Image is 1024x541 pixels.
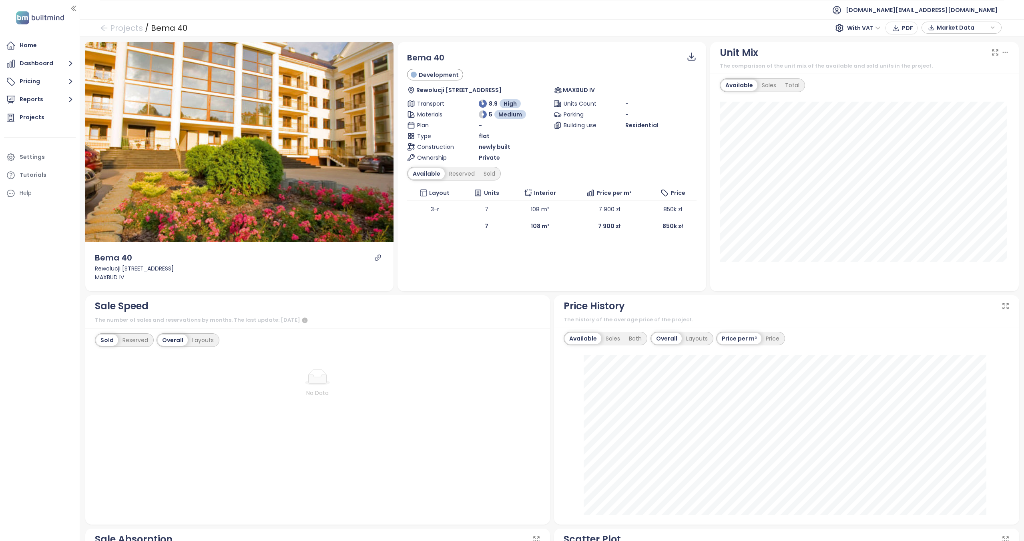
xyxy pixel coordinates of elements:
div: Sale Speed [95,299,149,314]
div: Sold [479,168,500,179]
a: Home [4,38,76,54]
div: Available [721,80,757,91]
div: Help [4,185,76,201]
b: 108 m² [531,222,550,230]
span: Market Data [937,22,988,34]
span: arrow-left [100,24,108,32]
span: 7 900 zł [598,205,620,213]
div: / [145,21,149,35]
td: 108 m² [511,201,570,218]
button: Reports [4,92,76,108]
span: - [625,99,628,108]
span: Price per m² [596,188,632,197]
span: newly built [479,142,510,151]
div: Bema 40 [95,252,132,264]
td: 7 [462,201,511,218]
div: The number of sales and reservations by months. The last update: [DATE] [95,316,541,325]
span: High [504,99,517,108]
b: 7 900 zł [598,222,620,230]
span: - [625,110,628,118]
button: Pricing [4,74,76,90]
span: [DOMAIN_NAME][EMAIL_ADDRESS][DOMAIN_NAME] [846,0,998,20]
span: Units Count [564,99,599,108]
div: Reserved [118,335,153,346]
span: Construction [417,142,453,151]
span: With VAT [847,22,881,34]
div: Tutorials [20,170,46,180]
span: 850k zł [663,205,682,213]
div: Overall [158,335,188,346]
div: Layouts [188,335,218,346]
button: PDF [885,22,918,34]
span: 5 [489,110,492,119]
button: Dashboard [4,56,76,72]
div: No Data [118,389,518,397]
div: Price per m² [717,333,761,344]
b: 7 [485,222,488,230]
span: - [479,121,482,130]
span: Layout [429,188,450,197]
div: Reserved [445,168,479,179]
div: Rewolucji [STREET_ADDRESS] [95,264,384,273]
span: PDF [902,24,913,32]
a: Tutorials [4,167,76,183]
div: Layouts [682,333,712,344]
td: 3-r [407,201,462,218]
span: Transport [417,99,453,108]
div: MAXBUD IV [95,273,384,282]
a: link [374,254,381,261]
span: flat [479,132,490,140]
div: Available [565,333,601,344]
span: Units [484,188,499,197]
span: Parking [564,110,599,119]
div: Total [781,80,804,91]
a: Settings [4,149,76,165]
span: Bema 40 [407,52,444,63]
a: Projects [4,110,76,126]
b: 850k zł [663,222,683,230]
span: Materials [417,110,453,119]
span: MAXBUD IV [563,86,595,94]
div: Both [624,333,646,344]
a: arrow-left Projects [100,21,143,35]
div: The history of the average price of the project. [564,316,1010,324]
span: Residential [625,121,659,130]
span: Development [419,70,459,79]
div: The comparison of the unit mix of the available and sold units in the project. [720,62,1009,70]
span: Medium [498,110,522,119]
div: Price [761,333,784,344]
span: Ownership [417,153,453,162]
div: button [926,22,997,34]
div: Available [408,168,445,179]
div: Home [20,40,37,50]
div: Unit Mix [720,45,758,60]
span: Price [671,188,685,197]
div: Settings [20,152,45,162]
span: Rewolucji [STREET_ADDRESS] [416,86,502,94]
div: Sales [601,333,624,344]
span: Plan [417,121,453,130]
span: Private [479,153,500,162]
div: Help [20,188,32,198]
span: Type [417,132,453,140]
img: logo [14,10,66,26]
div: Projects [20,112,44,122]
div: Sales [757,80,781,91]
span: 8.9 [489,99,498,108]
div: Price History [564,299,625,314]
span: Building use [564,121,599,130]
div: Bema 40 [151,21,187,35]
span: Interior [534,188,556,197]
div: Overall [652,333,682,344]
div: Sold [96,335,118,346]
